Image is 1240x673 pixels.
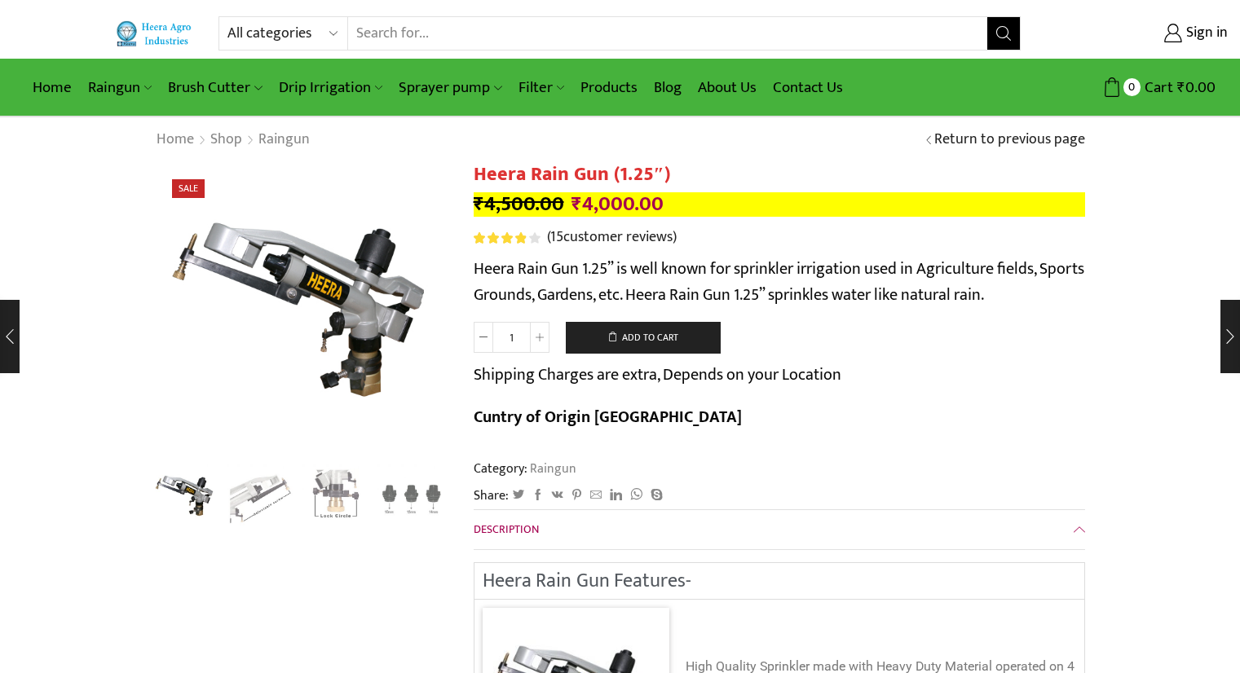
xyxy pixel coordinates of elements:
[1182,23,1228,44] span: Sign in
[474,510,1085,549] a: Description
[987,17,1020,50] button: Search button
[1037,73,1216,103] a: 0 Cart ₹0.00
[474,232,527,244] span: Rated out of 5 based on customer ratings
[474,520,539,539] span: Description
[493,322,530,353] input: Product quantity
[391,68,510,107] a: Sprayer pump
[566,322,721,354] button: Add to cart
[1123,78,1141,95] span: 0
[646,68,690,107] a: Blog
[1141,77,1173,99] span: Cart
[474,486,509,505] span: Share:
[258,130,311,151] a: Raingun
[550,225,563,249] span: 15
[483,571,1076,591] h2: Heera Rain Gun Features-
[510,68,572,107] a: Filter
[172,179,205,198] span: Sale
[527,458,576,479] a: Raingun
[210,130,243,151] a: Shop
[474,460,576,478] span: Category:
[571,187,582,221] span: ₹
[227,464,294,532] a: outlet-screw
[152,462,219,530] img: Heera Raingun 1.50
[156,130,195,151] a: Home
[474,232,540,244] div: Rated 4.00 out of 5
[474,232,543,244] span: 15
[302,464,370,530] li: 3 / 4
[160,68,270,107] a: Brush Cutter
[547,227,677,249] a: (15customer reviews)
[80,68,160,107] a: Raingun
[156,130,311,151] nav: Breadcrumb
[474,362,841,388] p: Shipping Charges are extra, Depends on your Location
[152,464,219,530] li: 1 / 4
[227,464,294,530] li: 2 / 4
[690,68,765,107] a: About Us
[156,163,449,456] div: 1 / 4
[1177,75,1185,100] span: ₹
[271,68,391,107] a: Drip Irrigation
[474,187,484,221] span: ₹
[302,464,370,532] a: Adjestmen
[377,464,445,530] li: 4 / 4
[377,464,445,532] img: Rain Gun Nozzle
[474,187,564,221] bdi: 4,500.00
[348,17,988,50] input: Search for...
[571,187,664,221] bdi: 4,000.00
[474,403,742,431] b: Cuntry of Origin [GEOGRAPHIC_DATA]
[765,68,851,107] a: Contact Us
[572,68,646,107] a: Products
[934,130,1085,151] a: Return to previous page
[1177,75,1216,100] bdi: 0.00
[474,163,1085,187] h1: Heera Rain Gun (1.25″)
[24,68,80,107] a: Home
[1045,19,1228,48] a: Sign in
[474,256,1085,308] p: Heera Rain Gun 1.25” is well known for sprinkler irrigation used in Agriculture fields, Sports Gr...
